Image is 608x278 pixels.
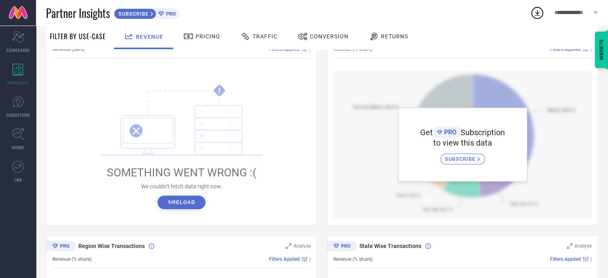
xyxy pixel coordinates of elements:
[590,256,592,262] span: |
[567,243,572,249] svg: Zoom
[141,183,222,190] span: We couldn’t fetch data right now.
[286,243,291,249] svg: Zoom
[46,5,110,21] span: Partner Insights
[359,243,421,249] span: State Wise Transactions
[381,33,408,40] span: Returns
[420,128,433,137] span: Get
[219,86,221,95] tspan: !
[114,6,180,19] a: SUBSCRIBEPRO
[52,256,92,262] span: Revenue (% share)
[309,256,311,262] span: |
[164,11,176,17] span: PRO
[574,243,592,249] span: Analyse
[310,33,349,40] span: Conversion
[107,166,257,179] span: SOMETHING WENT WRONG :(
[327,241,357,253] div: Premium
[136,34,163,40] span: Revenue
[550,256,581,262] span: Filters Applied
[530,6,544,20] div: Open download list
[6,47,30,53] span: SCORECARDS
[433,138,492,148] span: to view this data
[441,148,485,164] a: SUBSCRIBE
[333,256,373,262] span: Revenue (% share)
[253,33,277,40] span: Traffic
[269,256,300,262] span: Filters Applied
[445,156,477,162] span: SUBSCRIBE
[11,144,25,150] span: TRENDS
[78,243,145,249] span: Region Wise Transactions
[50,32,106,41] span: Filter By Use-Case
[46,241,76,253] div: Premium
[157,196,205,209] button: ↻Reload
[460,128,505,137] span: Subscription
[14,177,22,183] span: FWD
[7,80,29,86] span: WORKSPACE
[293,243,311,249] span: Analyse
[6,112,30,118] span: SUGGESTIONS
[442,128,456,136] span: PRO
[195,33,220,40] span: Pricing
[114,11,151,17] span: SUBSCRIBE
